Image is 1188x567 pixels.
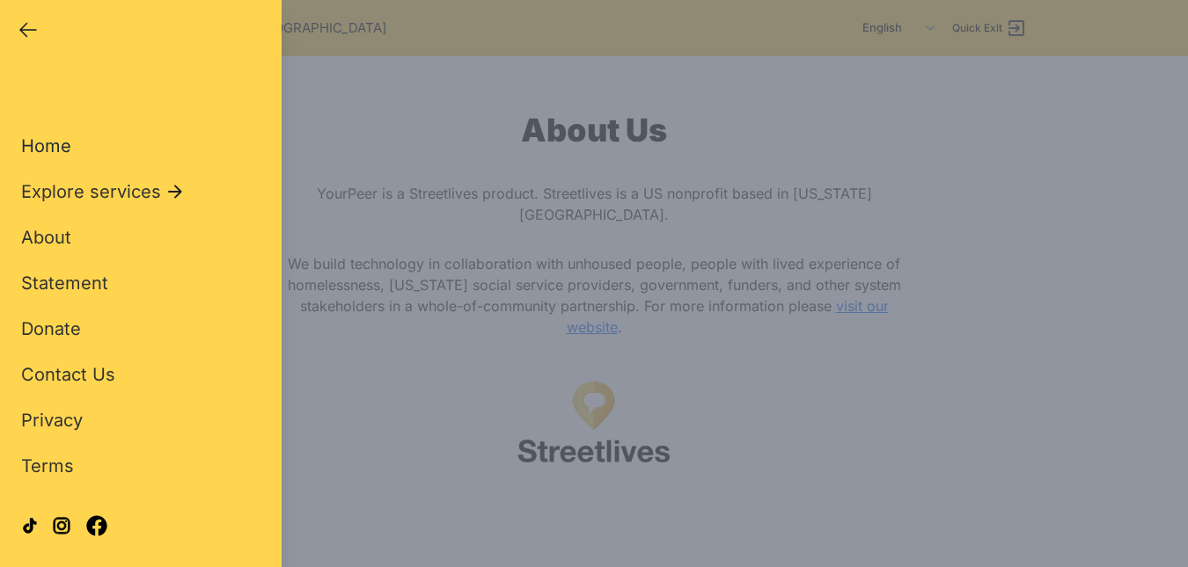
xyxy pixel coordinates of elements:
[21,134,71,158] a: Home
[21,271,108,295] a: Statement
[21,225,71,250] a: About
[21,179,186,204] button: Explore services
[21,227,71,248] span: About
[21,454,74,478] a: Terms
[21,364,115,385] span: Contact Us
[21,408,83,433] a: Privacy
[21,316,81,341] a: Donate
[21,318,81,339] span: Donate
[21,455,74,476] span: Terms
[21,179,161,204] span: Explore services
[21,362,115,387] a: Contact Us
[21,410,83,431] span: Privacy
[21,273,108,294] span: Statement
[21,135,71,156] span: Home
